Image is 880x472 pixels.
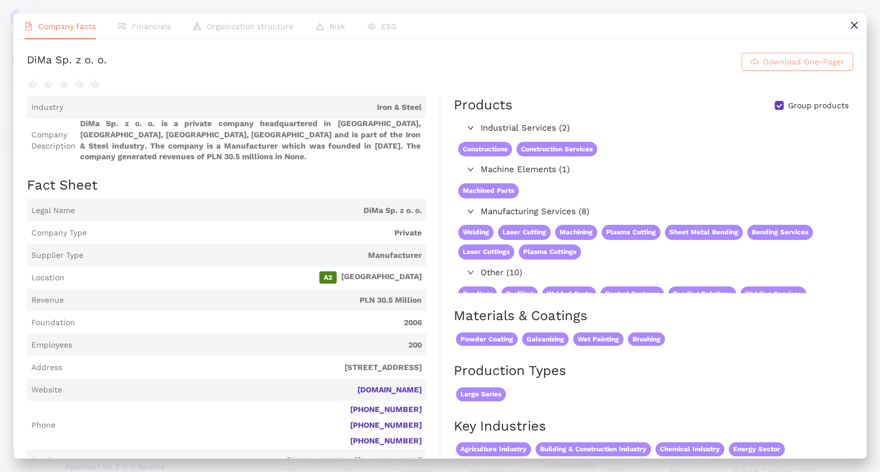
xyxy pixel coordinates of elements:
[456,387,506,401] span: Large Series
[454,417,853,436] h2: Key Industries
[43,79,54,90] span: star
[118,22,126,30] span: fund-view
[316,22,324,30] span: warning
[454,96,513,115] div: Products
[628,332,665,346] span: Brushing
[193,22,201,30] span: apartment
[536,442,651,456] span: Building & Construction Industry
[841,13,867,39] button: close
[458,225,493,240] span: Welding
[784,100,853,112] span: Group products
[456,442,531,456] span: Agriculture Industry
[319,271,337,284] span: A2
[600,286,664,302] span: Control Systems
[763,55,844,68] span: Download One-Pager
[458,286,497,302] span: Bendings
[80,205,422,216] span: DiMa Sp. z o. o.
[77,340,422,351] span: 200
[367,22,375,30] span: eye
[542,286,596,302] span: Welded Parts
[573,332,623,346] span: Wet Painting
[31,129,76,151] span: Company Description
[454,161,852,179] div: Machine Elements (1)
[31,272,64,284] span: Location
[729,442,785,456] span: Energy Sector
[67,362,422,373] span: [STREET_ADDRESS]
[668,286,736,302] span: Bending Solutions
[665,225,743,240] span: Sheet Metal Bending
[31,102,63,113] span: Industry
[31,295,64,306] span: Revenue
[58,79,69,90] span: star
[31,317,75,328] span: Foundation
[467,124,474,131] span: right
[458,244,514,260] span: Laser Cuttings
[519,244,581,260] span: Plasma Cuttings
[742,53,853,71] button: cloud-downloadDownload One-Pager
[747,225,813,240] span: Bending Services
[458,142,512,157] span: Constructions
[467,166,474,173] span: right
[31,362,62,373] span: Address
[741,286,806,302] span: Welding Services
[602,225,660,240] span: Plasma Cutting
[69,271,422,284] span: [GEOGRAPHIC_DATA]
[80,317,422,328] span: 2006
[90,79,101,90] span: star
[132,22,171,31] span: Financials
[329,22,345,31] span: Risk
[27,176,426,195] h2: Fact Sheet
[454,362,853,381] h2: Production Types
[31,228,87,239] span: Company Type
[31,420,55,431] span: Phone
[454,119,852,137] div: Industrial Services (2)
[850,21,859,30] span: close
[481,205,848,219] span: Manufacturing Services (8)
[522,332,569,346] span: Galvanizing
[454,203,852,221] div: Manufacturing Services (8)
[467,269,474,276] span: right
[91,228,422,239] span: Private
[74,79,85,90] span: star
[481,266,848,280] span: Other (10)
[88,250,422,261] span: Manufacturer
[31,385,62,396] span: Website
[27,79,38,90] span: star
[31,455,53,466] span: Email
[454,264,852,282] div: Other (10)
[68,102,422,113] span: Iron & Steel
[31,340,72,351] span: Employees
[27,53,107,71] div: DiMa Sp. z o. o.
[31,205,75,216] span: Legal Name
[80,118,422,162] span: DiMa Sp. z o. o. is a private company headquartered in [GEOGRAPHIC_DATA], [GEOGRAPHIC_DATA], [GEO...
[31,250,83,261] span: Supplier Type
[555,225,597,240] span: Machining
[751,58,758,67] span: cloud-download
[481,122,848,135] span: Industrial Services (2)
[381,22,397,31] span: ESG
[207,22,294,31] span: Organization structure
[501,286,538,302] span: Profiling
[68,295,422,306] span: PLN 30.5 Million
[498,225,551,240] span: Laser Cutting
[458,183,519,198] span: Machined Parts
[481,163,848,177] span: Machine Elements (1)
[467,208,474,215] span: right
[516,142,597,157] span: Construction Services
[655,442,724,456] span: Chemical Industry
[454,307,853,326] h2: Materials & Coatings
[456,332,518,346] span: Powder Coating
[38,22,96,31] span: Company facts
